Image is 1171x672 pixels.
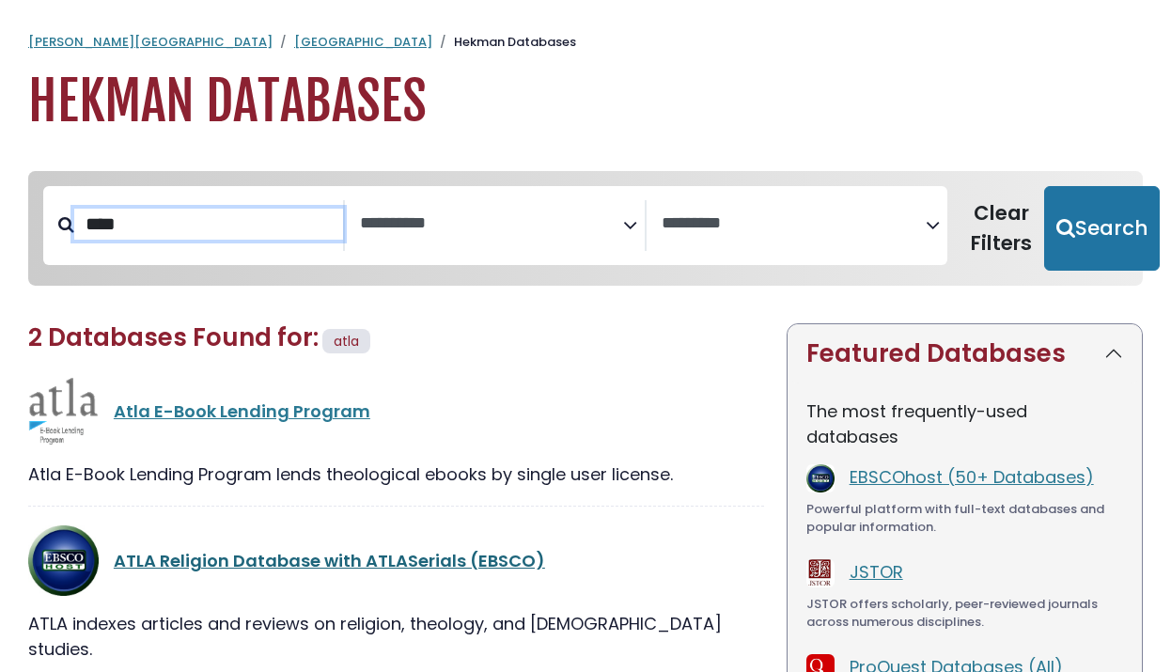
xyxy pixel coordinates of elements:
span: atla [334,332,359,351]
span: 2 Databases Found for: [28,320,319,354]
h1: Hekman Databases [28,70,1143,133]
textarea: Search [662,214,925,234]
a: EBSCOhost (50+ Databases) [850,465,1094,489]
textarea: Search [360,214,623,234]
a: [PERSON_NAME][GEOGRAPHIC_DATA] [28,33,273,51]
button: Featured Databases [788,324,1142,383]
a: JSTOR [850,560,903,584]
input: Search database by title or keyword [74,209,343,240]
a: [GEOGRAPHIC_DATA] [294,33,432,51]
div: Atla E-Book Lending Program lends theological ebooks by single user license. [28,461,764,487]
li: Hekman Databases [432,33,576,52]
p: The most frequently-used databases [806,399,1123,449]
div: JSTOR offers scholarly, peer-reviewed journals across numerous disciplines. [806,595,1123,632]
button: Clear Filters [959,186,1044,271]
button: Submit for Search Results [1044,186,1160,271]
div: ATLA indexes articles and reviews on religion, theology, and [DEMOGRAPHIC_DATA] studies. [28,611,764,662]
a: ATLA Religion Database with ATLASerials (EBSCO) [114,549,545,572]
nav: Search filters [28,171,1143,286]
div: Powerful platform with full-text databases and popular information. [806,500,1123,537]
a: Atla E-Book Lending Program [114,399,370,423]
nav: breadcrumb [28,33,1143,52]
